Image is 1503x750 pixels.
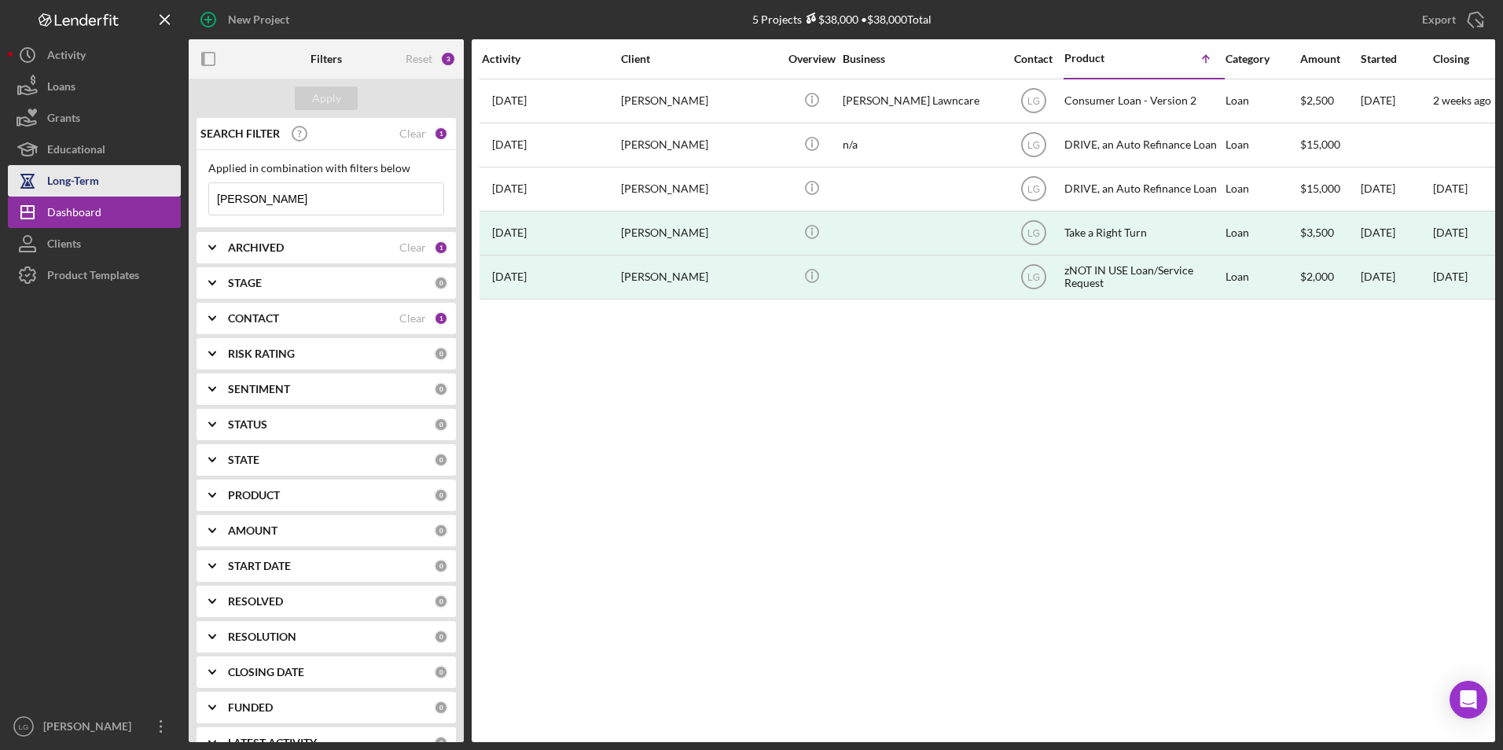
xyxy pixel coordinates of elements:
div: Applied in combination with filters below [208,162,444,175]
time: 2022-12-12 15:24 [492,182,527,195]
div: zNOT IN USE Loan/Service Request [1064,256,1222,298]
div: 0 [434,524,448,538]
text: LG [1027,272,1039,283]
b: STATUS [228,418,267,431]
div: 0 [434,417,448,432]
div: Clear [399,127,426,140]
text: LG [1027,184,1039,195]
div: Product [1064,52,1143,64]
b: PRODUCT [228,489,280,502]
div: $3,500 [1300,212,1359,254]
span: $15,000 [1300,138,1340,151]
button: Product Templates [8,259,181,291]
div: New Project [228,4,289,35]
text: LG [19,722,29,731]
time: 2025-07-23 15:27 [492,94,527,107]
div: Clients [47,228,81,263]
div: DRIVE, an Auto Refinance Loan [1064,124,1222,166]
b: STATE [228,454,259,466]
time: [DATE] [1433,182,1468,195]
span: $15,000 [1300,182,1340,195]
div: 1 [434,311,448,325]
div: Overview [782,53,841,65]
b: FUNDED [228,701,273,714]
div: Apply [312,86,341,110]
div: Loan [1226,168,1299,210]
div: [PERSON_NAME] [621,168,778,210]
div: Started [1361,53,1431,65]
div: Dashboard [47,197,101,232]
div: 0 [434,488,448,502]
button: Long-Term [8,165,181,197]
span: $2,500 [1300,94,1334,107]
div: [PERSON_NAME] [39,711,141,746]
b: LATEST ACTIVITY [228,737,317,749]
div: Take a Right Turn [1064,212,1222,254]
div: [DATE] [1433,270,1468,283]
div: 0 [434,736,448,750]
div: Open Intercom Messenger [1450,681,1487,719]
div: Reset [406,53,432,65]
button: LG[PERSON_NAME] [8,711,181,742]
div: 0 [434,665,448,679]
div: Grants [47,102,80,138]
b: Filters [311,53,342,65]
button: Apply [295,86,358,110]
a: Grants [8,102,181,134]
div: $2,000 [1300,256,1359,298]
div: Category [1226,53,1299,65]
div: Consumer Loan - Version 2 [1064,80,1222,122]
div: $38,000 [802,13,858,26]
div: DRIVE, an Auto Refinance Loan [1064,168,1222,210]
b: CLOSING DATE [228,666,304,678]
time: 2023-04-16 22:54 [492,270,527,283]
div: 1 [434,241,448,255]
div: 1 [434,127,448,141]
div: Loan [1226,80,1299,122]
div: Loan [1226,256,1299,298]
div: Client [621,53,778,65]
time: 2022-12-05 17:08 [492,138,527,151]
div: [PERSON_NAME] Lawncare [843,80,1000,122]
div: Business [843,53,1000,65]
text: LG [1027,140,1039,151]
b: CONTACT [228,312,279,325]
div: 0 [434,559,448,573]
div: 0 [434,276,448,290]
div: Activity [482,53,619,65]
div: 0 [434,630,448,644]
button: Activity [8,39,181,71]
b: RESOLVED [228,595,283,608]
button: Clients [8,228,181,259]
button: Dashboard [8,197,181,228]
div: [DATE] [1361,212,1431,254]
div: Loan [1226,212,1299,254]
div: Export [1422,4,1456,35]
div: Contact [1004,53,1063,65]
div: Activity [47,39,86,75]
div: Educational [47,134,105,169]
div: 0 [434,382,448,396]
div: Amount [1300,53,1359,65]
b: RESOLUTION [228,631,296,643]
div: [PERSON_NAME] [621,256,778,298]
div: [PERSON_NAME] [621,80,778,122]
div: Clear [399,312,426,325]
b: RISK RATING [228,347,295,360]
div: Loans [47,71,75,106]
div: [PERSON_NAME] [621,124,778,166]
div: [DATE] [1433,226,1468,239]
b: AMOUNT [228,524,277,537]
button: Loans [8,71,181,102]
div: Loan [1226,124,1299,166]
div: [DATE] [1361,80,1431,122]
text: LG [1027,96,1039,107]
b: SENTIMENT [228,383,290,395]
div: 0 [434,347,448,361]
